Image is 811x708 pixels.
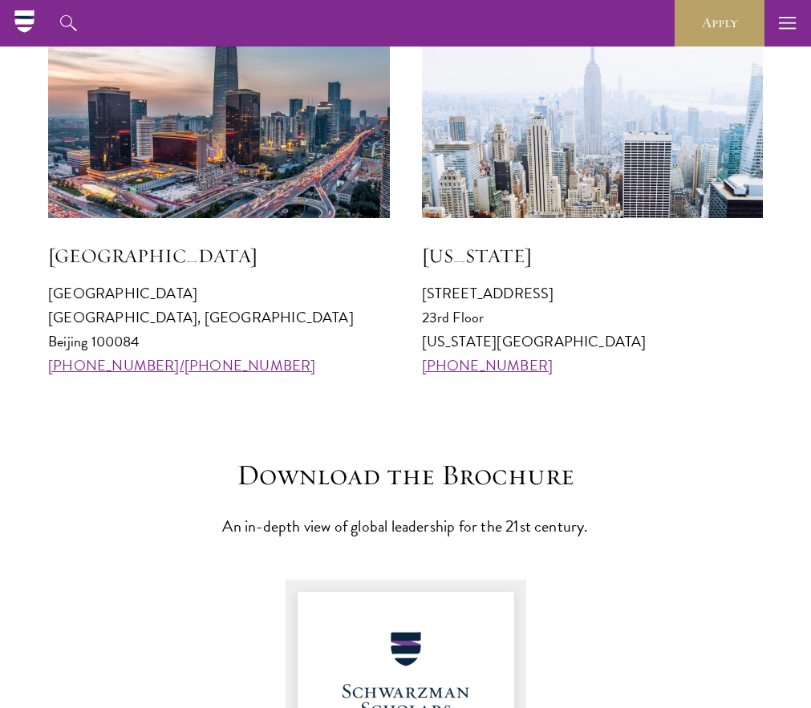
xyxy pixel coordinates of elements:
a: [PHONE_NUMBER] [422,354,554,376]
p: An in-depth view of global leadership for the 21st century. [157,512,655,540]
p: [GEOGRAPHIC_DATA] [GEOGRAPHIC_DATA], [GEOGRAPHIC_DATA] Beijing 100084 [48,281,390,378]
a: [PHONE_NUMBER]/[PHONE_NUMBER] [48,354,316,376]
h3: Download the Brochure [157,458,655,492]
p: [STREET_ADDRESS] 23rd Floor [US_STATE][GEOGRAPHIC_DATA] [422,281,764,378]
h5: [GEOGRAPHIC_DATA] [48,242,390,269]
h5: [US_STATE] [422,242,764,269]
